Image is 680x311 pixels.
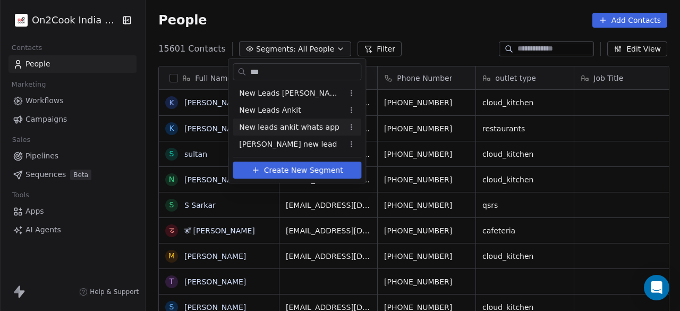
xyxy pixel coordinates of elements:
span: New Leads Ankit [239,105,301,116]
div: Suggestions [233,85,361,153]
span: New leads ankit whats app [239,122,339,133]
span: [PERSON_NAME] new lead [239,139,337,150]
button: Create New Segment [233,162,361,179]
span: Create New Segment [264,165,343,176]
span: New Leads [PERSON_NAME] [239,88,343,99]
